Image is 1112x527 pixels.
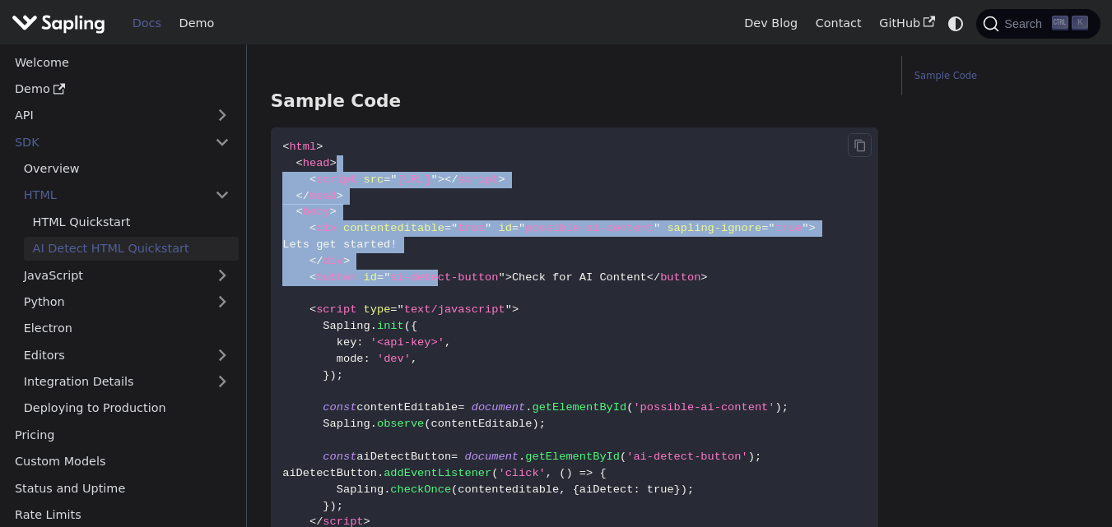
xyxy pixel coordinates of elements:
[914,68,1082,84] a: Sample Code
[681,483,687,496] span: )
[775,401,782,414] span: )
[206,104,239,127] button: Expand sidebar category 'API'
[498,271,505,284] span: "
[848,133,872,158] button: Copy code to clipboard
[390,483,451,496] span: checkOnce
[377,320,404,332] span: init
[559,467,565,479] span: (
[330,157,337,169] span: >
[390,271,498,284] span: ai-detect-button
[6,104,206,127] a: API
[15,370,239,394] a: Integration Details
[647,483,674,496] span: true
[491,467,498,479] span: (
[343,255,350,267] span: >
[384,173,390,186] span: =
[444,173,458,186] span: </
[282,238,397,251] span: Lets get started!
[384,271,390,284] span: "
[356,451,451,463] span: aiDetectButton
[559,483,565,496] span: ,
[525,401,532,414] span: .
[6,476,239,500] a: Status and Uptime
[24,237,239,261] a: AI Detect HTML Quickstart
[330,500,337,512] span: )
[323,369,329,381] span: }
[512,303,519,316] span: >
[755,451,761,463] span: ;
[296,157,303,169] span: <
[309,303,316,316] span: <
[356,401,458,414] span: contentEditable
[12,12,111,35] a: Sapling.ai
[6,130,206,154] a: SDK
[206,130,239,154] button: Collapse sidebar category 'SDK'
[532,418,538,430] span: )
[6,503,239,527] a: Rate Limits
[565,467,572,479] span: )
[633,401,775,414] span: 'possible-ai-content'
[330,206,337,218] span: >
[633,483,640,496] span: :
[458,483,559,496] span: contenteditable
[775,222,803,234] span: true
[370,320,377,332] span: .
[464,451,519,463] span: document
[377,418,424,430] span: observe
[309,271,316,284] span: <
[519,222,525,234] span: "
[499,173,505,186] span: >
[316,173,356,186] span: script
[451,483,458,496] span: (
[782,401,789,414] span: ;
[444,222,451,234] span: =
[323,451,356,463] span: const
[323,255,343,267] span: div
[309,190,337,202] span: head
[271,90,878,113] h3: Sample Code
[356,336,363,349] span: :
[807,11,871,36] a: Contact
[323,320,370,332] span: Sapling
[458,222,485,234] span: true
[323,401,356,414] span: const
[384,467,491,479] span: addEventListener
[424,418,430,430] span: (
[316,222,337,234] span: div
[6,77,239,101] a: Demo
[398,173,431,186] span: [URL]
[451,451,458,463] span: =
[296,206,303,218] span: <
[1072,16,1088,30] kbd: K
[505,271,512,284] span: >
[289,141,316,153] span: html
[370,336,444,349] span: '<api-key>'
[364,173,384,186] span: src
[458,401,464,414] span: =
[337,336,357,349] span: key
[6,50,239,74] a: Welcome
[6,423,239,446] a: Pricing
[15,396,239,420] a: Deploying to Production
[12,12,105,35] img: Sapling.ai
[687,483,694,496] span: ;
[337,190,343,202] span: >
[15,317,239,340] a: Electron
[976,9,1100,39] button: Search (Ctrl+K)
[458,173,498,186] span: script
[15,290,239,314] a: Python
[748,451,755,463] span: )
[472,401,526,414] span: document
[809,222,816,234] span: >
[485,222,491,234] span: "
[390,303,397,316] span: =
[532,401,626,414] span: getElementById
[309,255,323,267] span: </
[316,303,356,316] span: script
[323,418,370,430] span: Sapling
[505,303,512,316] span: "
[667,222,761,234] span: sapling-ignore
[411,320,417,332] span: {
[384,483,390,496] span: .
[647,271,660,284] span: </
